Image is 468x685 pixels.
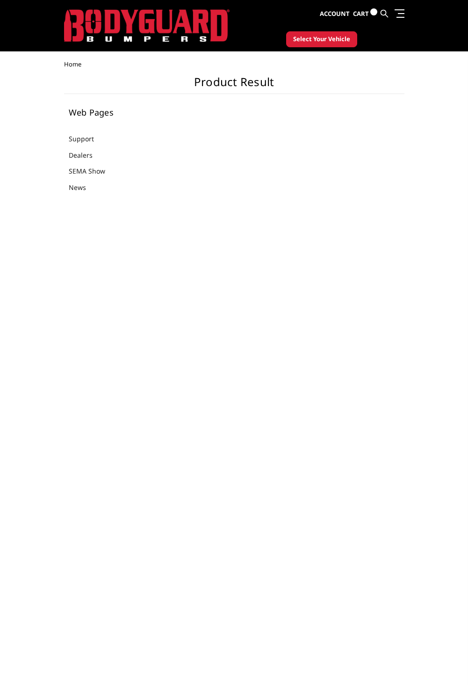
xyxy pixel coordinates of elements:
[293,35,350,44] span: Select Your Vehicle
[353,9,369,18] span: Cart
[69,182,98,192] a: News
[69,108,168,117] h5: Web Pages
[320,9,350,18] span: Account
[69,134,106,144] a: Support
[69,150,104,160] a: Dealers
[353,1,377,27] a: Cart
[64,60,81,68] span: Home
[286,31,357,47] button: Select Your Vehicle
[320,1,350,27] a: Account
[64,77,404,94] h1: Product Result
[64,9,230,42] img: BODYGUARD BUMPERS
[69,166,117,176] a: SEMA Show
